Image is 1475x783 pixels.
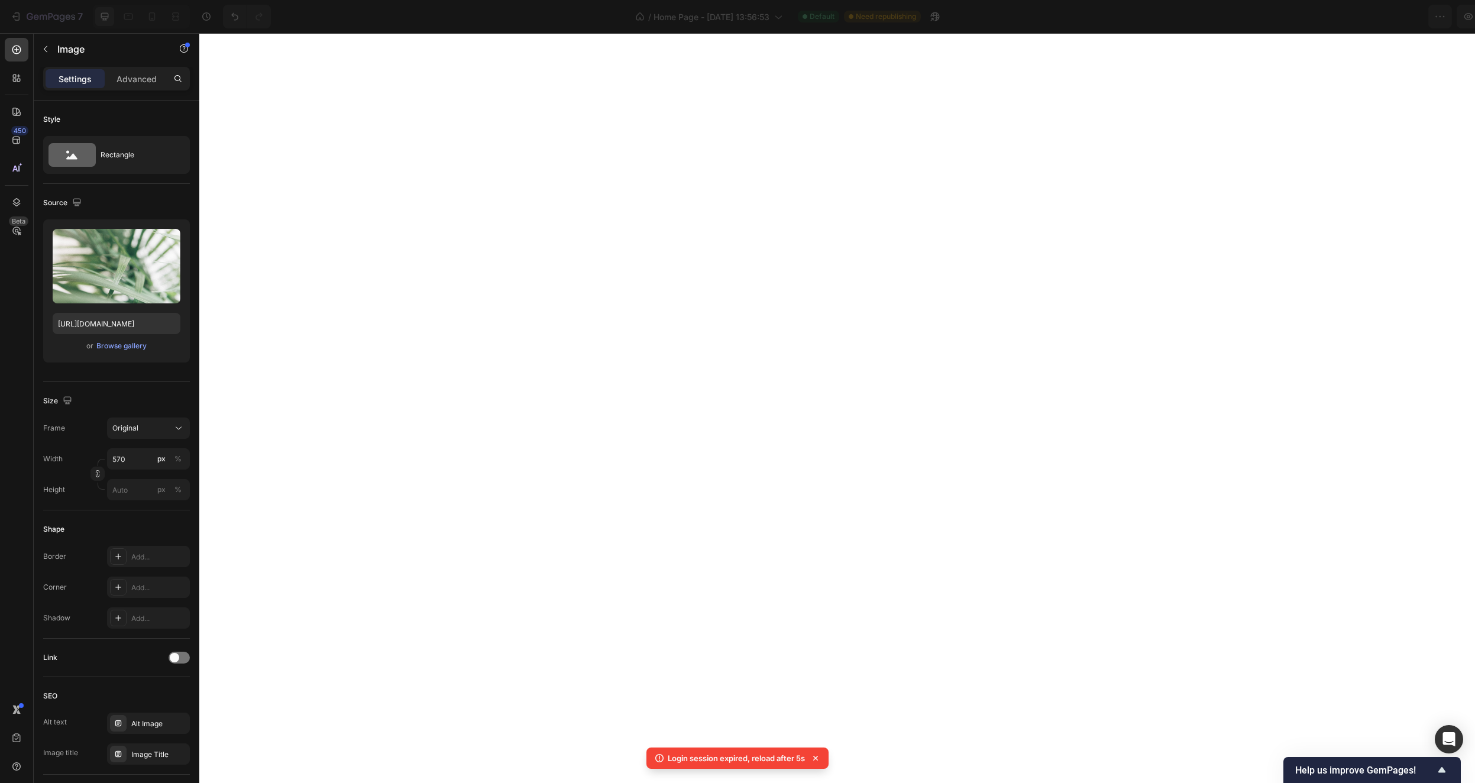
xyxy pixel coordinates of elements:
[1353,5,1392,28] button: Save
[199,33,1475,783] iframe: Design area
[1396,5,1446,28] button: Publish
[43,484,65,495] label: Height
[648,11,651,23] span: /
[810,11,834,22] span: Default
[53,313,180,334] input: https://example.com/image.jpg
[107,448,190,470] input: px%
[59,73,92,85] p: Settings
[43,652,57,663] div: Link
[86,339,93,353] span: or
[43,423,65,433] label: Frame
[171,483,185,497] button: px
[131,552,187,562] div: Add...
[5,5,88,28] button: 7
[171,452,185,466] button: px
[223,5,271,28] div: Undo/Redo
[157,484,166,495] div: px
[9,216,28,226] div: Beta
[43,114,60,125] div: Style
[668,752,805,764] p: Login session expired, reload after 5s
[101,141,173,169] div: Rectangle
[77,9,83,24] p: 7
[154,483,169,497] button: %
[856,11,916,22] span: Need republishing
[154,452,169,466] button: %
[174,454,182,464] div: %
[174,484,182,495] div: %
[43,748,78,758] div: Image title
[57,42,158,56] p: Image
[96,340,147,352] button: Browse gallery
[43,454,63,464] label: Width
[43,717,67,727] div: Alt text
[43,524,64,535] div: Shape
[654,11,769,23] span: Home Page - [DATE] 13:56:53
[96,341,147,351] div: Browse gallery
[43,582,67,593] div: Corner
[43,613,70,623] div: Shadow
[157,454,166,464] div: px
[53,229,180,303] img: preview-image
[1363,12,1382,22] span: Save
[1406,11,1436,23] div: Publish
[107,418,190,439] button: Original
[131,613,187,624] div: Add...
[117,73,157,85] p: Advanced
[1295,765,1435,776] span: Help us improve GemPages!
[43,195,84,211] div: Source
[107,479,190,500] input: px%
[131,749,187,760] div: Image Title
[43,393,75,409] div: Size
[131,583,187,593] div: Add...
[112,423,138,433] span: Original
[11,126,28,135] div: 450
[1435,725,1463,753] div: Open Intercom Messenger
[43,551,66,562] div: Border
[1295,763,1449,777] button: Show survey - Help us improve GemPages!
[43,691,57,701] div: SEO
[131,719,187,729] div: Alt Image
